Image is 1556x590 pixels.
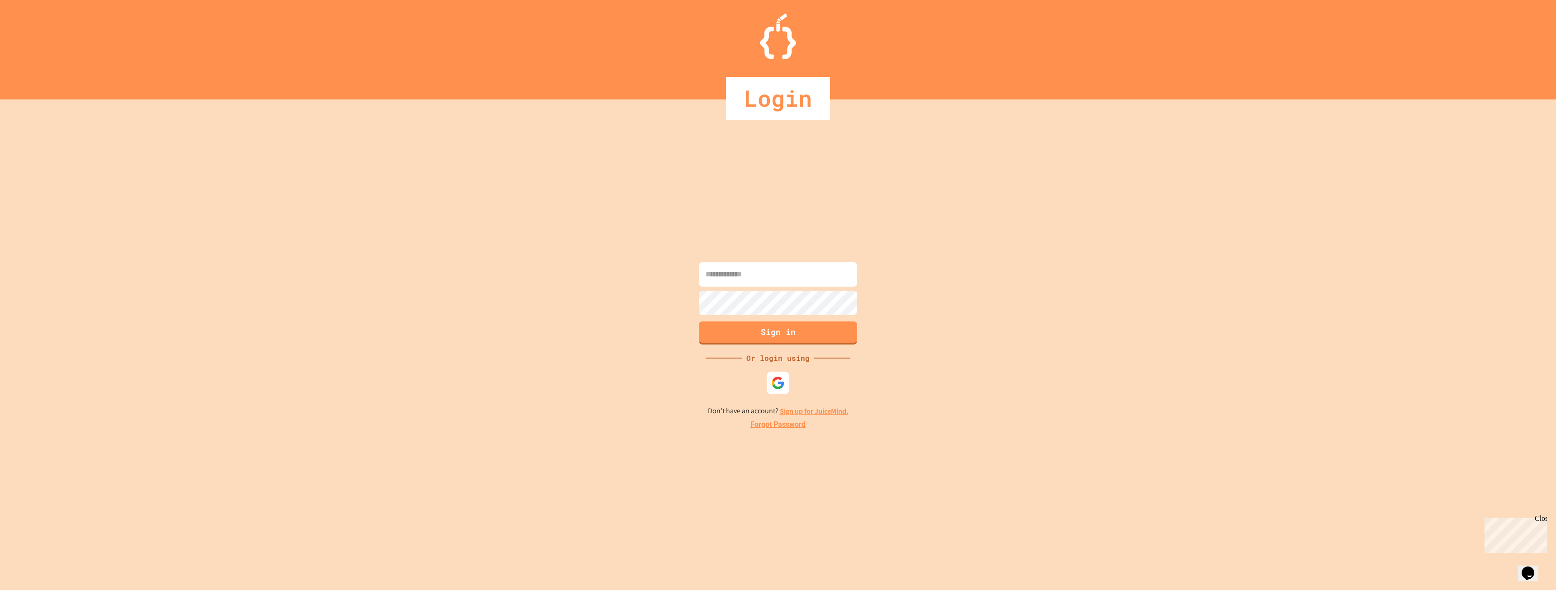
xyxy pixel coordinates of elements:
img: Logo.svg [760,14,796,59]
img: google-icon.svg [771,376,785,390]
iframe: chat widget [1481,514,1547,553]
div: Login [726,77,830,120]
a: Sign up for JuiceMind. [780,406,849,416]
iframe: chat widget [1518,554,1547,581]
p: Don't have an account? [708,406,849,417]
button: Sign in [699,321,857,345]
a: Forgot Password [750,419,806,430]
div: Chat with us now!Close [4,4,62,57]
div: Or login using [742,353,814,363]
